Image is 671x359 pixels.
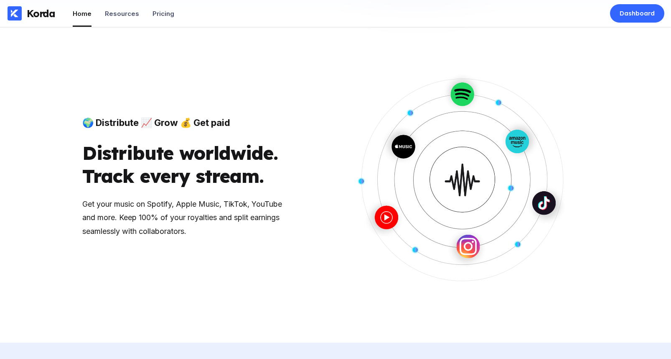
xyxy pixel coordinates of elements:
[82,197,283,238] div: Get your music on Spotify, Apple Music, TikTok, YouTube and more. Keep 100% of your royalties and...
[335,72,589,281] img: Distribute worldwide. Track every stream.
[105,10,139,18] div: Resources
[27,7,55,20] div: Korda
[73,10,91,18] div: Home
[620,9,655,18] div: Dashboard
[82,115,283,131] div: 🌍 Distribute 📈 Grow 💰 Get paid
[152,10,174,18] div: Pricing
[610,4,664,23] a: Dashboard
[82,141,283,187] div: Distribute worldwide. Track every stream.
